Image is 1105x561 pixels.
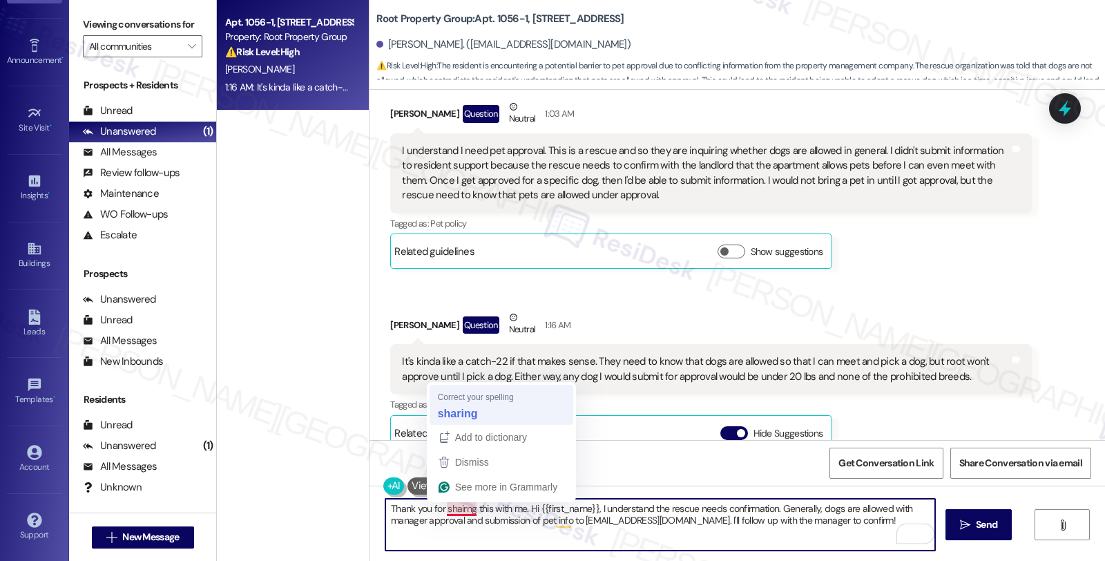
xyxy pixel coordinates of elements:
[50,121,52,131] span: •
[7,102,62,139] a: Site Visit •
[959,456,1082,470] span: Share Conversation via email
[829,448,943,479] button: Get Conversation Link
[83,439,156,453] div: Unanswered
[838,456,934,470] span: Get Conversation Link
[225,63,294,75] span: [PERSON_NAME]
[83,124,156,139] div: Unanswered
[61,53,64,63] span: •
[7,237,62,274] a: Buildings
[69,78,216,93] div: Prospects + Residents
[83,207,168,222] div: WO Follow-ups
[976,517,997,532] span: Send
[376,37,631,52] div: [PERSON_NAME]. ([EMAIL_ADDRESS][DOMAIN_NAME])
[950,448,1091,479] button: Share Conversation via email
[376,60,436,71] strong: ⚠️ Risk Level: High
[376,12,624,26] b: Root Property Group: Apt. 1056-1, [STREET_ADDRESS]
[390,213,1031,234] div: Tagged as:
[69,392,216,407] div: Residents
[225,15,353,30] div: Apt. 1056-1, [STREET_ADDRESS]
[753,426,823,441] label: Hide Suggestions
[83,14,202,35] label: Viewing conversations for
[83,187,159,201] div: Maintenance
[83,334,157,348] div: All Messages
[394,426,474,446] div: Related guidelines
[506,310,538,339] div: Neutral
[402,144,1009,203] div: I understand I need pet approval. This is a rescue and so they are inquiring whether dogs are all...
[7,169,62,207] a: Insights •
[402,354,1009,384] div: It's kinda like a catch-22 if that makes sense. They need to know that dogs are allowed so that I...
[430,218,467,229] span: Pet policy
[89,35,180,57] input: All communities
[83,480,142,495] div: Unknown
[92,526,194,549] button: New Message
[7,305,62,343] a: Leads
[385,499,935,551] textarea: To enrich screen reader interactions, please activate Accessibility in Grammarly extension settings
[7,373,62,410] a: Templates •
[390,99,1031,133] div: [PERSON_NAME]
[83,104,133,118] div: Unread
[83,166,180,180] div: Review follow-ups
[83,145,157,160] div: All Messages
[83,354,163,369] div: New Inbounds
[960,520,970,531] i: 
[7,508,62,546] a: Support
[7,441,62,478] a: Account
[463,316,499,334] div: Question
[200,121,217,142] div: (1)
[376,59,1105,103] span: : The resident is encountering a potential barrier to pet approval due to conflicting information...
[225,46,300,58] strong: ⚠️ Risk Level: High
[48,189,50,198] span: •
[83,228,137,243] div: Escalate
[394,245,474,265] div: Related guidelines
[506,99,538,129] div: Neutral
[463,105,499,122] div: Question
[390,310,1031,344] div: [PERSON_NAME]
[200,435,217,457] div: (1)
[751,245,823,259] label: Show suggestions
[945,509,1012,540] button: Send
[83,313,133,327] div: Unread
[53,392,55,402] span: •
[83,459,157,474] div: All Messages
[122,530,179,544] span: New Message
[541,106,574,121] div: 1:03 AM
[83,418,133,432] div: Unread
[188,41,195,52] i: 
[83,292,156,307] div: Unanswered
[390,394,1031,415] div: Tagged as:
[225,30,353,44] div: Property: Root Property Group
[69,267,216,281] div: Prospects
[1057,520,1068,531] i: 
[106,532,117,543] i: 
[541,318,570,332] div: 1:16 AM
